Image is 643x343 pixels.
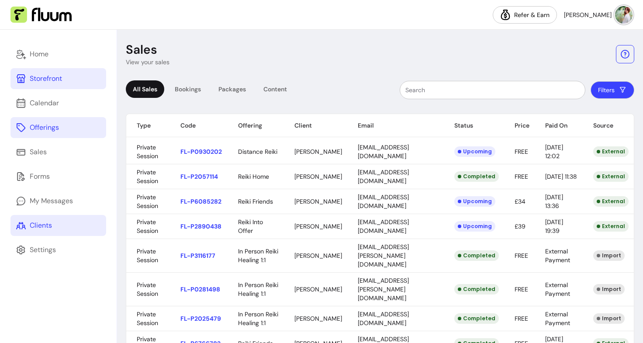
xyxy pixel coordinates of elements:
span: FREE [515,252,528,260]
div: Calendar [30,98,59,108]
a: Clients [10,215,106,236]
div: Upcoming [454,146,495,157]
div: Home [30,49,48,59]
div: Storefront [30,73,62,84]
div: Upcoming [454,196,495,207]
div: External [593,196,629,207]
a: My Messages [10,191,106,211]
div: Import [593,250,625,261]
div: External [593,146,629,157]
span: [PERSON_NAME] [294,252,342,260]
div: Offerings [30,122,59,133]
span: Reiki Home [238,173,269,180]
th: Type [126,114,170,137]
th: Price [504,114,535,137]
th: Offering [228,114,284,137]
span: £34 [515,197,525,205]
input: Search [405,86,580,94]
span: [DATE] 11:38 [545,173,577,180]
span: [PERSON_NAME] [294,197,342,205]
th: Client [284,114,347,137]
th: Email [347,114,444,137]
span: Private Session [137,193,158,210]
div: Clients [30,220,52,231]
div: Completed [454,284,499,294]
a: Storefront [10,68,106,89]
button: Filters [591,81,634,99]
p: FL-P2057114 [180,172,222,181]
p: FL-P0930202 [180,147,222,156]
span: [EMAIL_ADDRESS][DOMAIN_NAME] [358,143,409,160]
div: External [593,171,629,182]
a: Calendar [10,93,106,114]
th: Source [583,114,634,137]
p: FL-P6085282 [180,197,222,206]
p: FL-P3116177 [180,251,222,260]
p: FL-P2025479 [180,314,222,323]
span: [PERSON_NAME] [564,10,612,19]
span: FREE [515,173,528,180]
div: Completed [454,313,499,324]
span: In Person Reiki Healing 1:1 [238,281,278,298]
p: Sales [126,42,157,58]
span: [PERSON_NAME] [294,222,342,230]
span: Private Session [137,143,158,160]
span: [PERSON_NAME] [294,315,342,322]
a: Settings [10,239,106,260]
div: Settings [30,245,56,255]
div: Packages [211,80,253,98]
span: [PERSON_NAME] [294,285,342,293]
span: Reiki Friends [238,197,273,205]
span: In Person Reiki Healing 1:1 [238,310,278,327]
div: Import [593,313,625,324]
a: Offerings [10,117,106,138]
span: External Payment [545,310,570,327]
span: [PERSON_NAME] [294,148,342,156]
div: Sales [30,147,47,157]
p: FL-P2890438 [180,222,222,231]
span: Private Session [137,218,158,235]
span: Distance Reiki [238,148,277,156]
span: Private Session [137,247,158,264]
span: [EMAIL_ADDRESS][PERSON_NAME][DOMAIN_NAME] [358,277,409,302]
span: Private Session [137,281,158,298]
span: Reiki Into Offer [238,218,263,235]
img: avatar [615,6,633,24]
span: £39 [515,222,525,230]
a: Refer & Earn [493,6,557,24]
span: [EMAIL_ADDRESS][DOMAIN_NAME] [358,193,409,210]
span: External Payment [545,281,570,298]
span: FREE [515,315,528,322]
span: FREE [515,148,528,156]
th: Paid On [535,114,583,137]
div: External [593,221,629,232]
span: [EMAIL_ADDRESS][PERSON_NAME][DOMAIN_NAME] [358,243,409,268]
th: Code [170,114,228,137]
p: View your sales [126,58,169,66]
div: Forms [30,171,50,182]
span: [EMAIL_ADDRESS][DOMAIN_NAME] [358,310,409,327]
span: In Person Reiki Healing 1:1 [238,247,278,264]
div: Bookings [168,80,208,98]
th: Status [444,114,504,137]
img: Fluum Logo [10,7,72,23]
span: [EMAIL_ADDRESS][DOMAIN_NAME] [358,218,409,235]
span: [DATE] 19:39 [545,218,563,235]
span: [PERSON_NAME] [294,173,342,180]
span: Private Session [137,168,158,185]
span: Private Session [137,310,158,327]
div: Content [256,80,294,98]
div: Completed [454,250,499,261]
p: FL-P0281498 [180,285,222,294]
div: Upcoming [454,221,495,232]
a: Forms [10,166,106,187]
div: Completed [454,171,499,182]
span: External Payment [545,247,570,264]
a: Home [10,44,106,65]
a: Sales [10,142,106,163]
div: Import [593,284,625,294]
span: FREE [515,285,528,293]
span: [EMAIL_ADDRESS][DOMAIN_NAME] [358,168,409,185]
div: My Messages [30,196,73,206]
div: All Sales [126,80,164,98]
